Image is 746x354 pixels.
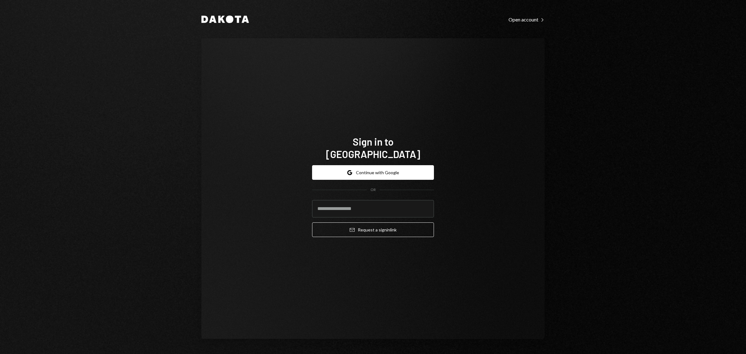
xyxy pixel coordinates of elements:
div: OR [371,187,376,193]
a: Open account [509,16,545,23]
h1: Sign in to [GEOGRAPHIC_DATA] [312,135,434,160]
button: Request a signinlink [312,222,434,237]
button: Continue with Google [312,165,434,180]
